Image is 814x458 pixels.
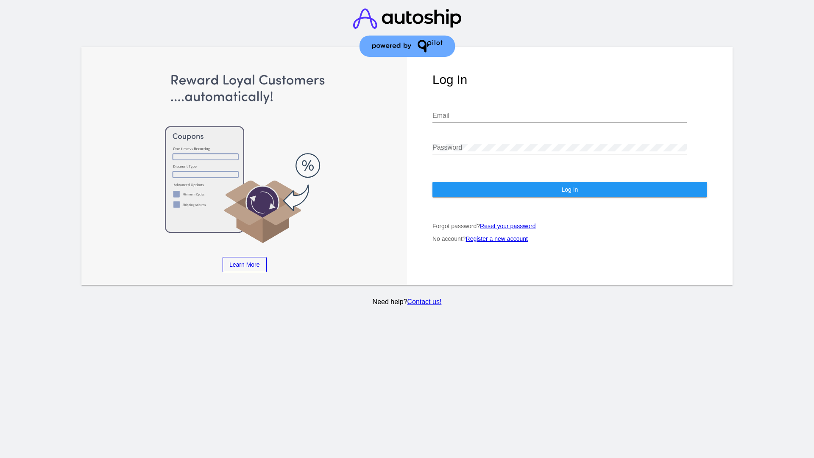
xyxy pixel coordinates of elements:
[432,73,707,87] h1: Log In
[432,235,707,242] p: No account?
[561,186,578,193] span: Log In
[107,73,382,244] img: Apply Coupons Automatically to Scheduled Orders with QPilot
[432,182,707,197] button: Log In
[480,223,536,229] a: Reset your password
[223,257,267,272] a: Learn More
[466,235,528,242] a: Register a new account
[432,223,707,229] p: Forgot password?
[407,298,441,305] a: Contact us!
[229,261,260,268] span: Learn More
[432,112,687,120] input: Email
[80,298,734,306] p: Need help?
